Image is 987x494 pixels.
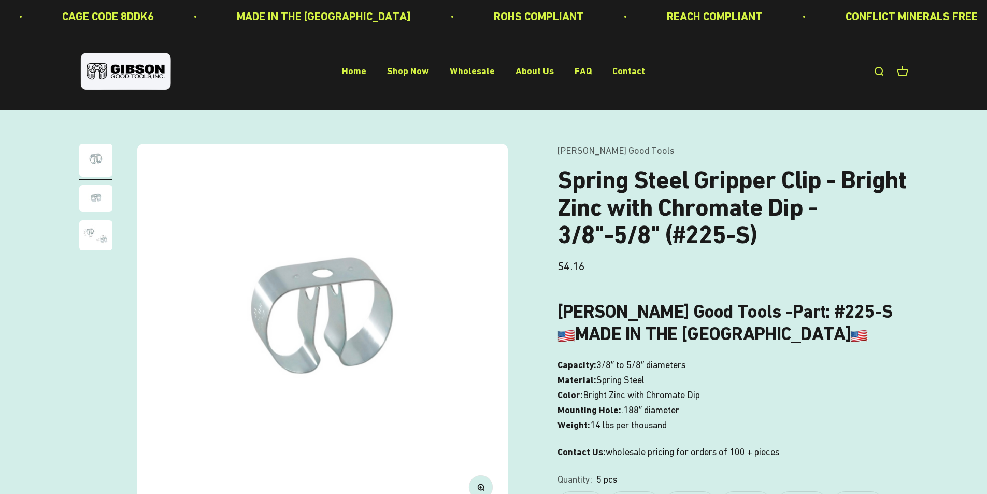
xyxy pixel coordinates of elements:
a: Contact [612,66,645,77]
strong: Color: [557,389,583,400]
a: FAQ [575,66,592,77]
strong: Capacity: [557,359,596,370]
legend: Quantity: [557,472,592,487]
p: MADE IN THE [GEOGRAPHIC_DATA] [237,7,411,25]
img: close up of a spring steel gripper clip, tool clip, durable, secure holding, Excellent corrosion ... [79,220,112,250]
button: Go to item 2 [79,185,112,215]
b: MADE IN THE [GEOGRAPHIC_DATA] [557,323,868,345]
p: REACH COMPLIANT [667,7,763,25]
img: Spring Steel Gripper Clip - Bright Zinc with Chromate Dip - 3/8"-5/8" (#225-S) [79,144,112,177]
strong: Contact Us: [557,446,606,457]
span: Part [793,301,825,322]
img: close up of a spring steel gripper clip, tool clip, durable, secure holding, Excellent corrosion ... [79,185,112,212]
variant-option-value: 5 pcs [596,472,617,487]
a: Home [342,66,366,77]
strong: Material: [557,374,596,385]
a: About Us [516,66,554,77]
b: [PERSON_NAME] Good Tools - [557,301,825,322]
h1: Spring Steel Gripper Clip - Bright Zinc with Chromate Dip - 3/8"-5/8" (#225-S) [557,166,908,248]
p: 3/8″ to 5/8″ diameters Spring Steel Bright Zinc with Chromate Dip .188″ diameter 14 lbs per thousand [557,358,908,432]
button: Go to item 3 [79,220,112,253]
a: Shop Now [387,66,429,77]
strong: : #225-S [825,301,892,322]
p: CONFLICT MINERALS FREE [846,7,978,25]
p: wholesale pricing for orders of 100 + pieces [557,445,908,460]
button: Go to item 1 [79,144,112,180]
p: CAGE CODE 8DDK6 [62,7,154,25]
a: Wholesale [450,66,495,77]
strong: Mounting Hole: [557,404,621,415]
sale-price: $4.16 [557,257,585,275]
strong: Weight: [557,419,590,430]
p: ROHS COMPLIANT [494,7,584,25]
a: [PERSON_NAME] Good Tools [557,145,674,156]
